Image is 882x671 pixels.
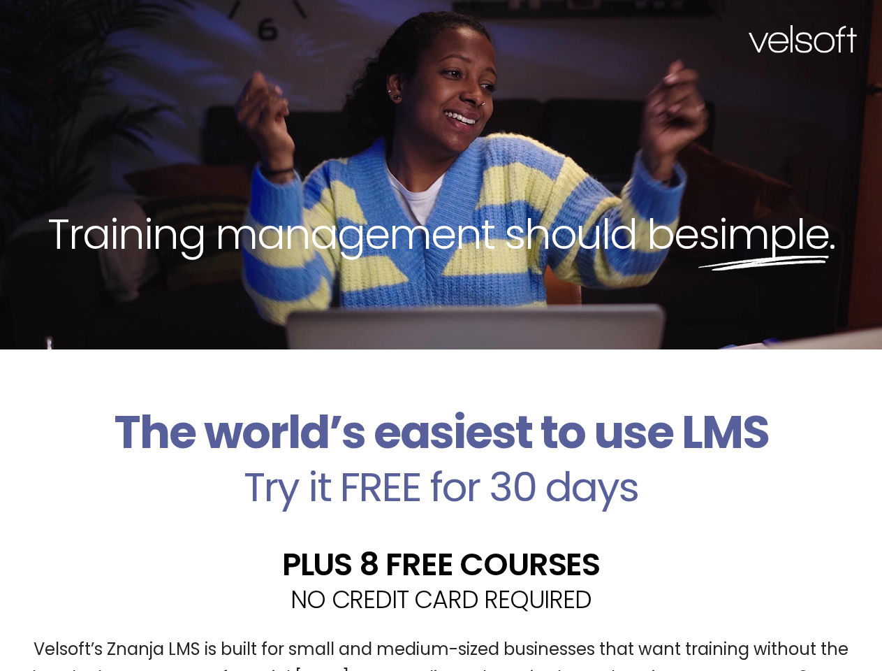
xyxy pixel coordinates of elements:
h2: NO CREDIT CARD REQUIRED [10,587,872,612]
span: simple [698,205,829,264]
h2: Training management should be . [25,207,857,261]
h2: The world’s easiest to use LMS [10,405,872,460]
h2: PLUS 8 FREE COURSES [10,549,872,580]
h2: Try it FREE for 30 days [10,467,872,507]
